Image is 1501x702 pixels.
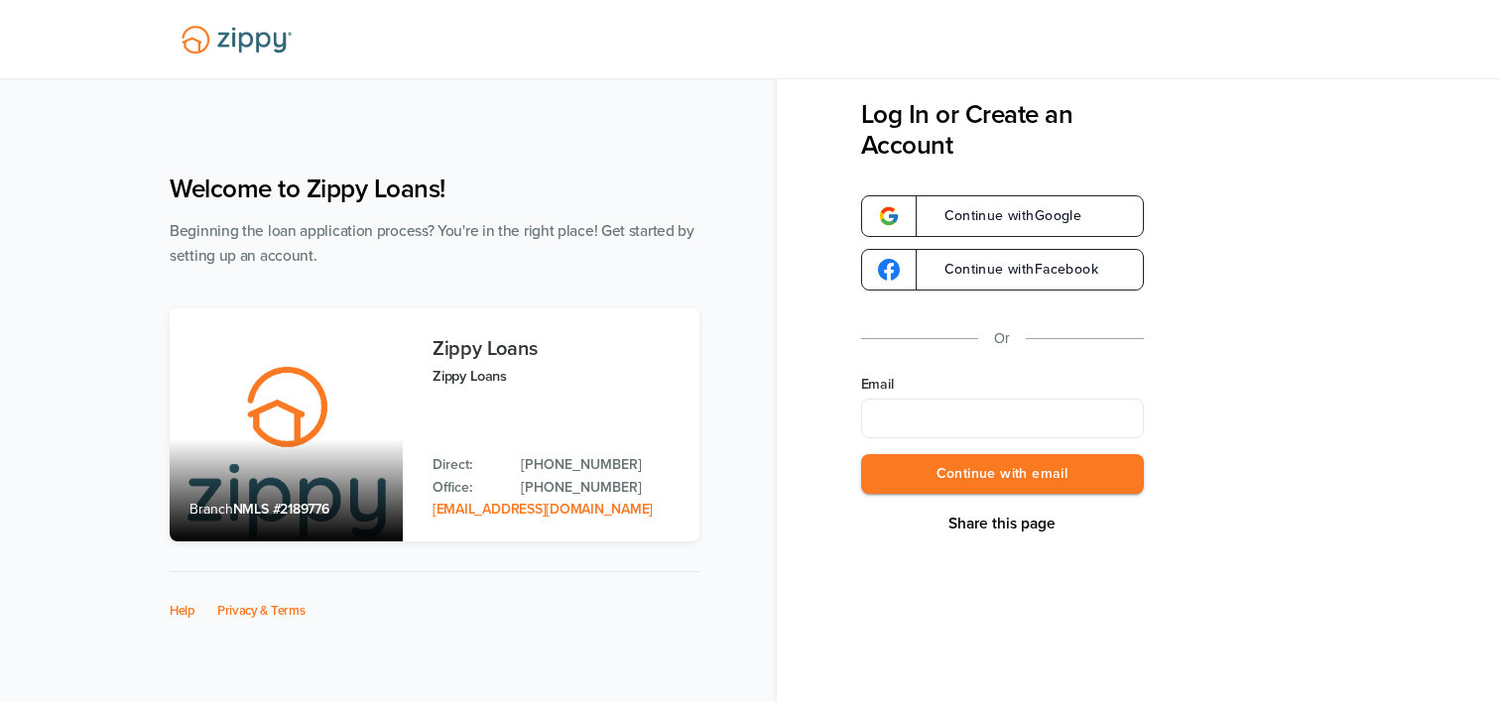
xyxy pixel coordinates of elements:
img: google-logo [878,205,900,227]
p: Zippy Loans [433,365,680,388]
span: Continue with Facebook [925,263,1098,277]
button: Share This Page [942,514,1062,533]
span: NMLS #2189776 [233,501,329,518]
a: google-logoContinue withGoogle [861,195,1144,237]
h3: Log In or Create an Account [861,99,1144,161]
a: Email Address: zippyguide@zippymh.com [433,501,653,518]
input: Email Address [861,399,1144,438]
label: Email [861,375,1144,395]
span: Continue with Google [925,209,1082,223]
a: Help [170,603,195,619]
a: Privacy & Terms [217,603,306,619]
p: Or [994,326,1010,351]
a: Office Phone: 512-975-2947 [521,477,680,499]
a: Direct Phone: 512-975-2947 [521,454,680,476]
img: google-logo [878,259,900,281]
h3: Zippy Loans [433,338,680,360]
button: Continue with email [861,454,1144,495]
img: Lender Logo [170,17,304,62]
a: google-logoContinue withFacebook [861,249,1144,291]
p: Office: [433,477,501,499]
p: Direct: [433,454,501,476]
h1: Welcome to Zippy Loans! [170,174,699,204]
span: Branch [189,501,233,518]
span: Beginning the loan application process? You're in the right place! Get started by setting up an a... [170,222,694,265]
